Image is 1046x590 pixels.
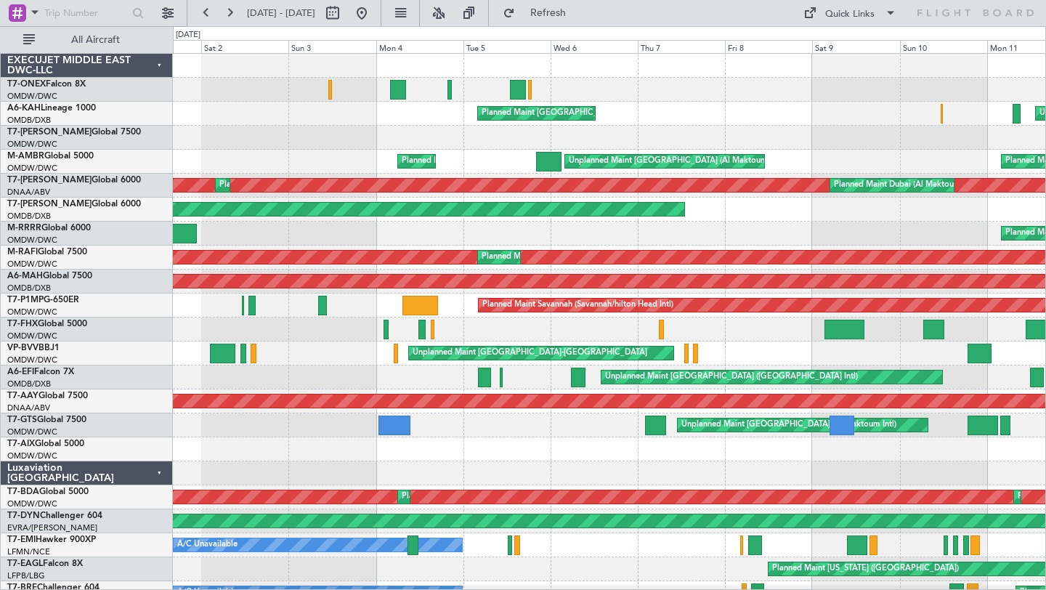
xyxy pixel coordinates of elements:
[7,187,50,198] a: DNAA/ABV
[569,150,784,172] div: Unplanned Maint [GEOGRAPHIC_DATA] (Al Maktoum Intl)
[7,296,44,304] span: T7-P1MP
[7,200,92,209] span: T7-[PERSON_NAME]
[7,235,57,246] a: OMDW/DWC
[7,488,39,496] span: T7-BDA
[7,176,141,185] a: T7-[PERSON_NAME]Global 6000
[7,392,38,400] span: T7-AAY
[482,102,710,124] div: Planned Maint [GEOGRAPHIC_DATA] ([GEOGRAPHIC_DATA])
[7,200,141,209] a: T7-[PERSON_NAME]Global 6000
[681,414,896,436] div: Unplanned Maint [GEOGRAPHIC_DATA] (Al Maktoum Intl)
[402,486,545,508] div: Planned Maint Dubai (Al Maktoum Intl)
[7,104,96,113] a: A6-KAHLineage 1000
[7,104,41,113] span: A6-KAH
[7,368,34,376] span: A6-EFI
[7,320,87,328] a: T7-FHXGlobal 5000
[376,40,463,53] div: Mon 4
[7,546,50,557] a: LFMN/NCE
[38,35,153,45] span: All Aircraft
[7,272,92,280] a: A6-MAHGlobal 7500
[825,7,875,22] div: Quick Links
[7,320,38,328] span: T7-FHX
[288,40,376,53] div: Sun 3
[7,224,91,233] a: M-RRRRGlobal 6000
[7,176,92,185] span: T7-[PERSON_NAME]
[7,559,83,568] a: T7-EAGLFalcon 8X
[796,1,904,25] button: Quick Links
[7,536,96,544] a: T7-EMIHawker 900XP
[7,403,50,413] a: DNAA/ABV
[7,152,94,161] a: M-AMBRGlobal 5000
[7,512,102,520] a: T7-DYNChallenger 604
[7,379,51,389] a: OMDB/DXB
[7,331,57,342] a: OMDW/DWC
[7,128,92,137] span: T7-[PERSON_NAME]
[7,152,44,161] span: M-AMBR
[496,1,583,25] button: Refresh
[7,498,57,509] a: OMDW/DWC
[7,536,36,544] span: T7-EMI
[7,248,38,256] span: M-RAFI
[7,224,41,233] span: M-RRRR
[7,488,89,496] a: T7-BDAGlobal 5000
[7,416,37,424] span: T7-GTS
[7,163,57,174] a: OMDW/DWC
[482,294,673,316] div: Planned Maint Savannah (Savannah/hilton Head Intl)
[482,246,625,268] div: Planned Maint Dubai (Al Maktoum Intl)
[772,558,959,580] div: Planned Maint [US_STATE] ([GEOGRAPHIC_DATA])
[247,7,315,20] span: [DATE] - [DATE]
[177,534,238,556] div: A/C Unavailable
[7,80,86,89] a: T7-ONEXFalcon 8X
[176,29,200,41] div: [DATE]
[201,40,288,53] div: Sat 2
[219,174,362,196] div: Planned Maint Dubai (Al Maktoum Intl)
[7,248,87,256] a: M-RAFIGlobal 7500
[7,344,38,352] span: VP-BVV
[812,40,899,53] div: Sat 9
[638,40,725,53] div: Thu 7
[7,272,43,280] span: A6-MAH
[7,128,141,137] a: T7-[PERSON_NAME]Global 7500
[402,150,631,172] div: Planned Maint [GEOGRAPHIC_DATA] ([GEOGRAPHIC_DATA])
[7,512,40,520] span: T7-DYN
[605,366,858,388] div: Unplanned Maint [GEOGRAPHIC_DATA] ([GEOGRAPHIC_DATA] Intl)
[834,174,977,196] div: Planned Maint Dubai (Al Maktoum Intl)
[16,28,158,52] button: All Aircraft
[413,342,647,364] div: Unplanned Maint [GEOGRAPHIC_DATA]-[GEOGRAPHIC_DATA]
[7,416,86,424] a: T7-GTSGlobal 7500
[7,450,57,461] a: OMDW/DWC
[7,307,57,318] a: OMDW/DWC
[7,522,97,533] a: EVRA/[PERSON_NAME]
[7,91,57,102] a: OMDW/DWC
[44,2,128,24] input: Trip Number
[7,344,60,352] a: VP-BVVBBJ1
[7,427,57,437] a: OMDW/DWC
[7,259,57,270] a: OMDW/DWC
[7,211,51,222] a: OMDB/DXB
[900,40,987,53] div: Sun 10
[551,40,638,53] div: Wed 6
[7,440,84,448] a: T7-AIXGlobal 5000
[463,40,551,53] div: Tue 5
[7,283,51,294] a: OMDB/DXB
[7,570,45,581] a: LFPB/LBG
[7,139,57,150] a: OMDW/DWC
[725,40,812,53] div: Fri 8
[7,368,74,376] a: A6-EFIFalcon 7X
[518,8,579,18] span: Refresh
[7,115,51,126] a: OMDB/DXB
[7,80,46,89] span: T7-ONEX
[7,296,79,304] a: T7-P1MPG-650ER
[7,440,35,448] span: T7-AIX
[7,559,43,568] span: T7-EAGL
[7,392,88,400] a: T7-AAYGlobal 7500
[7,355,57,365] a: OMDW/DWC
